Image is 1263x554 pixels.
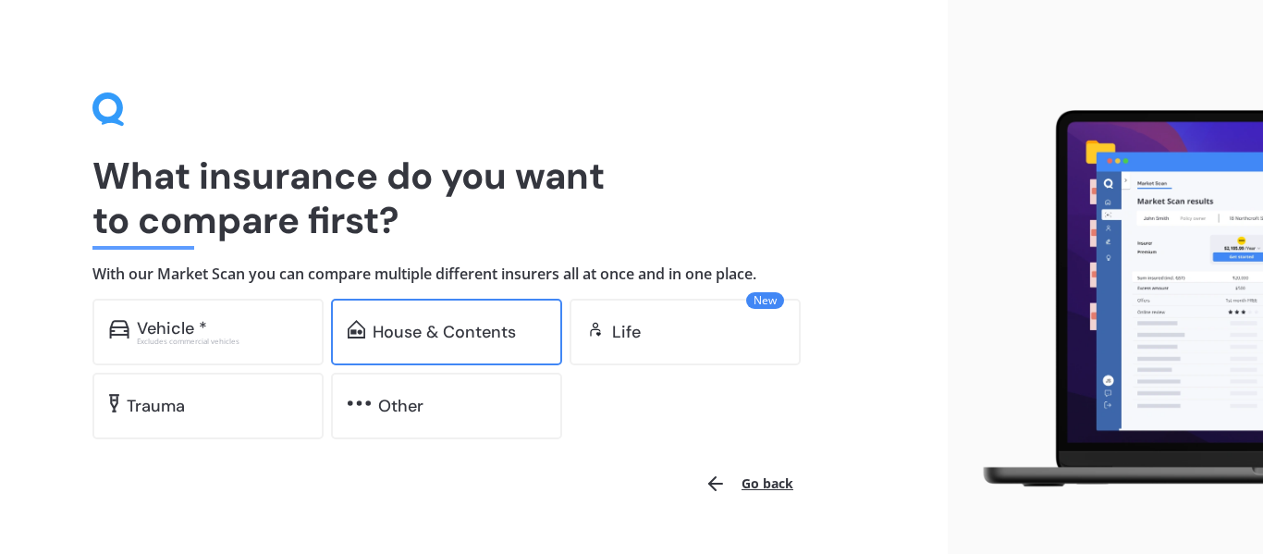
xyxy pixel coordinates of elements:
div: Vehicle * [137,319,207,338]
img: other.81dba5aafe580aa69f38.svg [348,394,371,412]
img: trauma.8eafb2abb5ff055959a7.svg [109,394,119,412]
div: House & Contents [373,323,516,341]
img: life.f720d6a2d7cdcd3ad642.svg [586,320,605,339]
span: New [746,292,784,309]
img: home-and-contents.b802091223b8502ef2dd.svg [348,320,365,339]
div: Other [378,397,423,415]
button: Go back [693,462,804,506]
img: car.f15378c7a67c060ca3f3.svg [109,320,129,339]
div: Life [612,323,641,341]
div: Excludes commercial vehicles [137,338,307,345]
div: Trauma [127,397,185,415]
h4: With our Market Scan you can compare multiple different insurers all at once and in one place. [92,265,855,284]
h1: What insurance do you want to compare first? [92,154,855,242]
